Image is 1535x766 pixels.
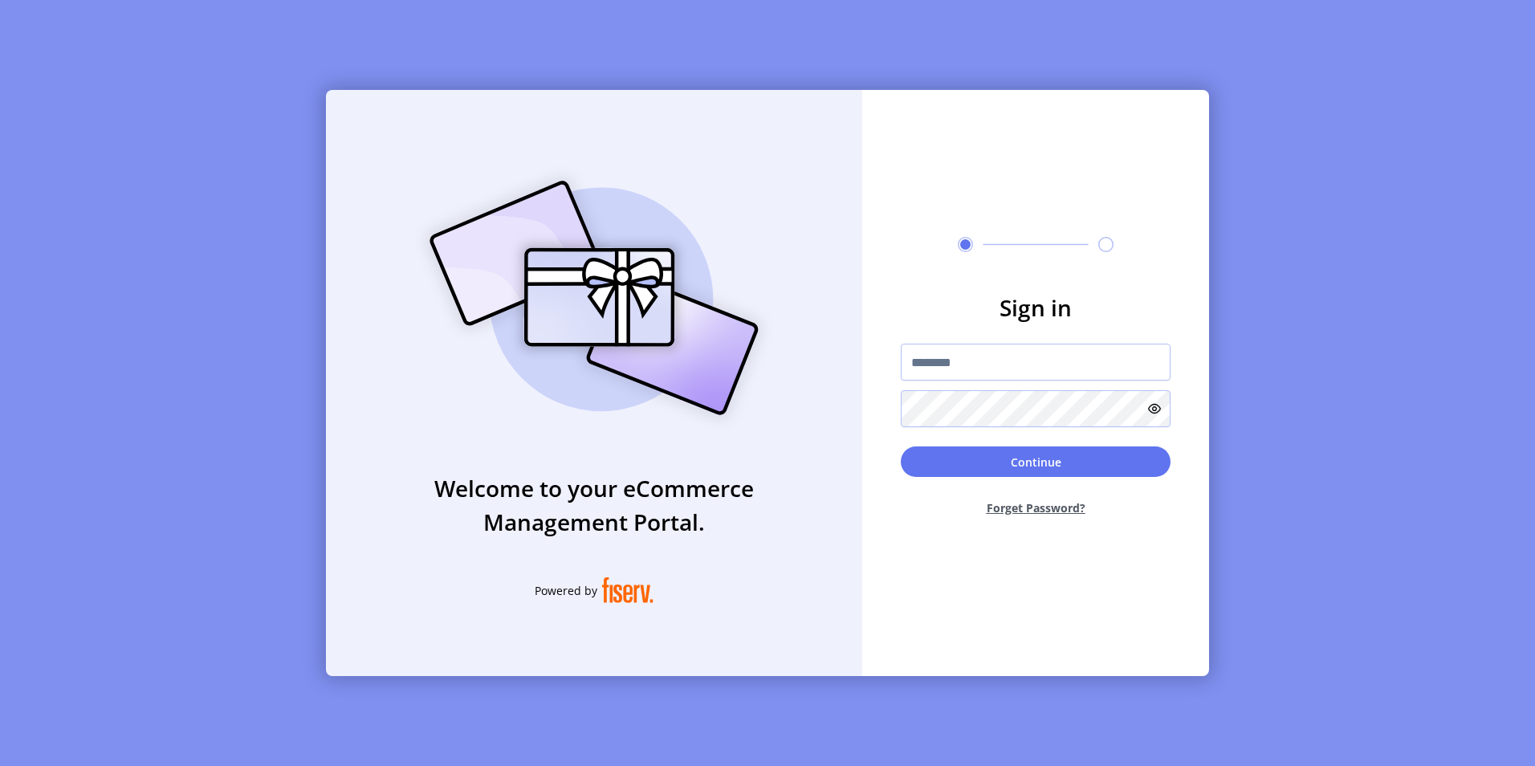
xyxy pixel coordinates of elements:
[326,471,862,539] h3: Welcome to your eCommerce Management Portal.
[535,582,597,599] span: Powered by
[405,163,783,433] img: card_Illustration.svg
[901,291,1171,324] h3: Sign in
[901,446,1171,477] button: Continue
[901,487,1171,529] button: Forget Password?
